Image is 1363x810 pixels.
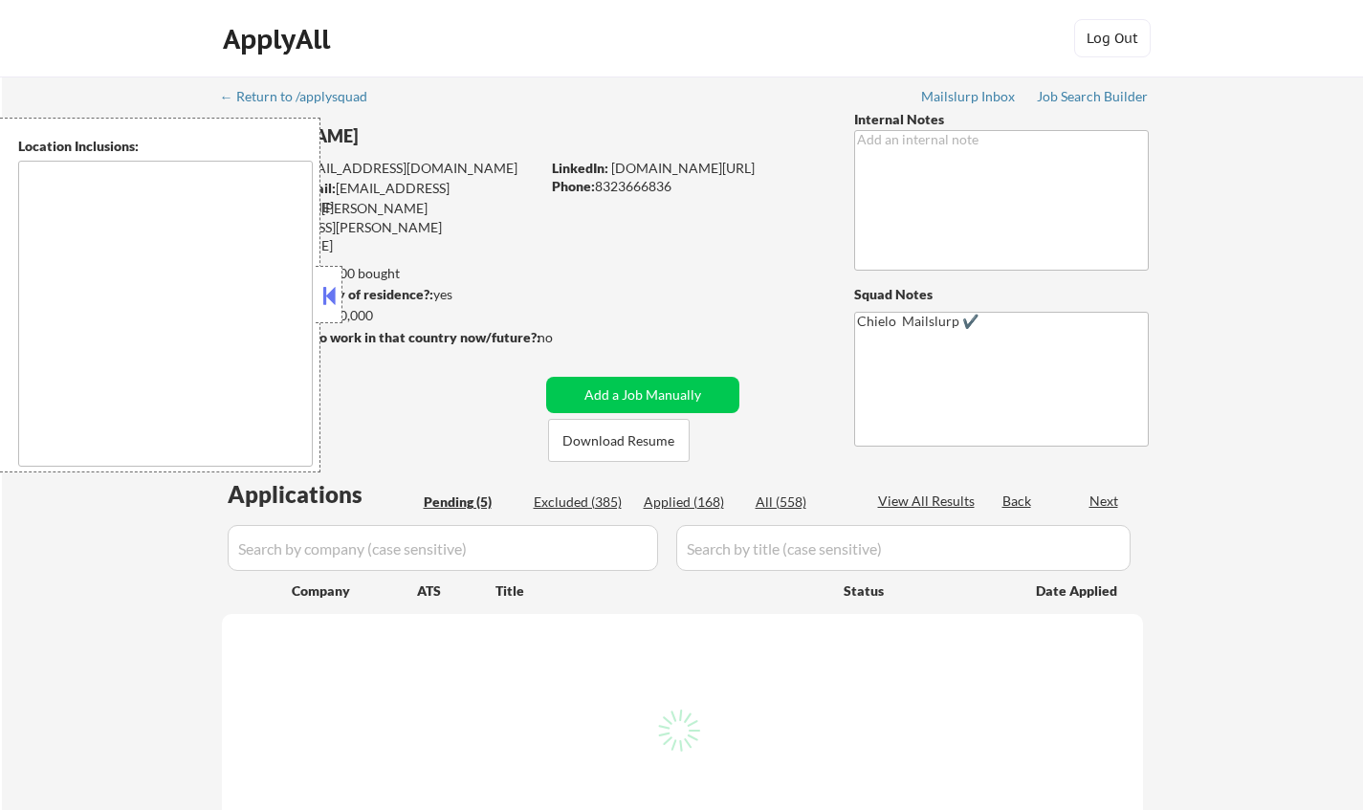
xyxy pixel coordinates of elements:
[1036,581,1120,601] div: Date Applied
[220,89,385,108] a: ← Return to /applysquad
[921,89,1017,108] a: Mailslurp Inbox
[221,285,534,304] div: yes
[223,179,539,216] div: [EMAIL_ADDRESS][DOMAIN_NAME]
[1074,19,1151,57] button: Log Out
[1002,492,1033,511] div: Back
[921,90,1017,103] div: Mailslurp Inbox
[552,177,823,196] div: 8323666836
[546,377,739,413] button: Add a Job Manually
[878,492,980,511] div: View All Results
[538,328,592,347] div: no
[222,329,540,345] strong: Will need Visa to work in that country now/future?:
[854,110,1149,129] div: Internal Notes
[223,159,539,178] div: [EMAIL_ADDRESS][DOMAIN_NAME]
[756,493,851,512] div: All (558)
[222,124,615,148] div: [PERSON_NAME]
[548,419,690,462] button: Download Resume
[228,483,417,506] div: Applications
[228,525,658,571] input: Search by company (case sensitive)
[292,581,417,601] div: Company
[854,285,1149,304] div: Squad Notes
[534,493,629,512] div: Excluded (385)
[222,199,539,255] div: [PERSON_NAME][EMAIL_ADDRESS][PERSON_NAME][DOMAIN_NAME]
[18,137,313,156] div: Location Inclusions:
[223,23,336,55] div: ApplyAll
[221,264,539,283] div: 168 sent / 200 bought
[644,493,739,512] div: Applied (168)
[424,493,519,512] div: Pending (5)
[220,90,385,103] div: ← Return to /applysquad
[552,160,608,176] strong: LinkedIn:
[676,525,1131,571] input: Search by title (case sensitive)
[611,160,755,176] a: [DOMAIN_NAME][URL]
[844,573,1008,607] div: Status
[552,178,595,194] strong: Phone:
[417,581,495,601] div: ATS
[1037,90,1149,103] div: Job Search Builder
[221,306,539,325] div: $60,000
[495,581,825,601] div: Title
[1089,492,1120,511] div: Next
